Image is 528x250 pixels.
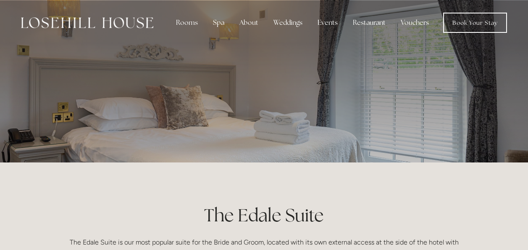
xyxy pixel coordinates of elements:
img: Losehill House [21,17,153,28]
div: About [233,14,265,31]
a: Book Your Stay [443,13,507,33]
a: Vouchers [394,14,436,31]
div: Weddings [267,14,309,31]
div: Restaurant [346,14,392,31]
div: Spa [206,14,231,31]
h1: The Edale Suite [63,203,465,228]
div: Rooms [169,14,205,31]
div: Events [311,14,344,31]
